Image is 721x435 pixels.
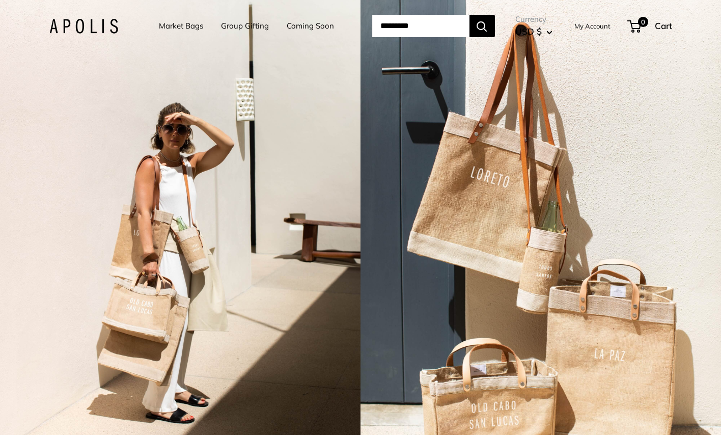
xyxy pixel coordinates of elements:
a: Group Gifting [221,19,269,33]
img: Apolis [49,19,118,34]
span: Currency [515,12,552,26]
button: USD $ [515,23,552,40]
a: Market Bags [159,19,203,33]
a: Coming Soon [287,19,334,33]
input: Search... [372,15,469,37]
a: My Account [574,20,611,32]
span: USD $ [515,26,542,37]
span: 0 [637,17,648,27]
span: Cart [655,20,672,31]
button: Search [469,15,495,37]
a: 0 Cart [628,18,672,34]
